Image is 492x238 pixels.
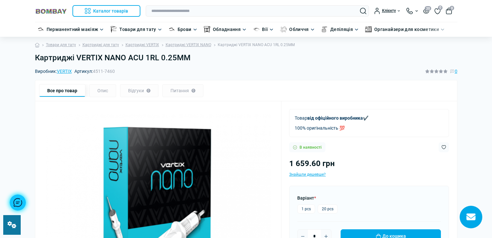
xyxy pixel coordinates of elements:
[46,42,76,48] a: Товари для тату
[262,26,268,33] a: Вії
[213,26,241,33] a: Обладнання
[289,159,335,168] span: 1 659.60 грн
[318,204,338,213] label: 20 pcs
[253,26,259,33] img: Вії
[204,26,210,33] img: Обладнання
[330,26,353,33] a: Депіляція
[446,8,452,14] button: 0
[119,26,156,33] a: Товари для тату
[297,204,315,213] label: 1 pcs
[455,68,457,75] span: 0
[72,5,141,17] button: Каталог товарів
[425,6,431,11] span: 20
[47,26,98,33] a: Перманентний макіяж
[166,42,211,48] a: Картриджi VERTIX NANO
[120,84,159,97] div: Відгуки
[289,26,309,33] a: Обличчя
[434,7,441,15] a: 0
[439,142,449,152] button: Wishlist button
[438,5,443,10] span: 0
[280,26,287,33] img: Обличчя
[295,124,368,132] p: 100% оригінальність 💯
[289,142,325,152] div: В наявності
[74,69,115,74] span: Артикул:
[374,26,439,33] a: Органайзери для косметики
[321,26,328,33] img: Депіляція
[126,42,159,48] a: Картриджі VERTIX
[297,194,316,202] label: Варіант
[57,69,72,74] a: VERTIX
[39,84,85,97] div: Все про товар
[450,6,454,10] span: 0
[295,114,368,122] p: Товар ✔️
[35,53,457,63] h1: Картриджі VERTIX NANO ACU 1RL 0.25MM
[169,26,175,33] img: Брови
[307,115,363,121] b: від офіційного виробника
[423,8,429,14] button: 20
[82,42,119,48] a: Картриджі для тату
[89,84,116,97] div: Опис
[289,172,326,177] span: Знайшли дешевше?
[178,26,191,33] a: Брови
[162,84,203,97] div: Питання
[35,37,457,53] nav: breadcrumb
[110,26,117,33] img: Товари для тату
[360,8,366,14] button: Search
[38,26,44,33] img: Перманентний макіяж
[35,8,67,14] img: BOMBAY
[211,42,295,48] li: Картриджі VERTIX NANO ACU 1RL 0.25MM
[35,69,72,74] span: Виробник:
[365,26,372,33] img: Органайзери для косметики
[93,69,115,74] span: 4511-7460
